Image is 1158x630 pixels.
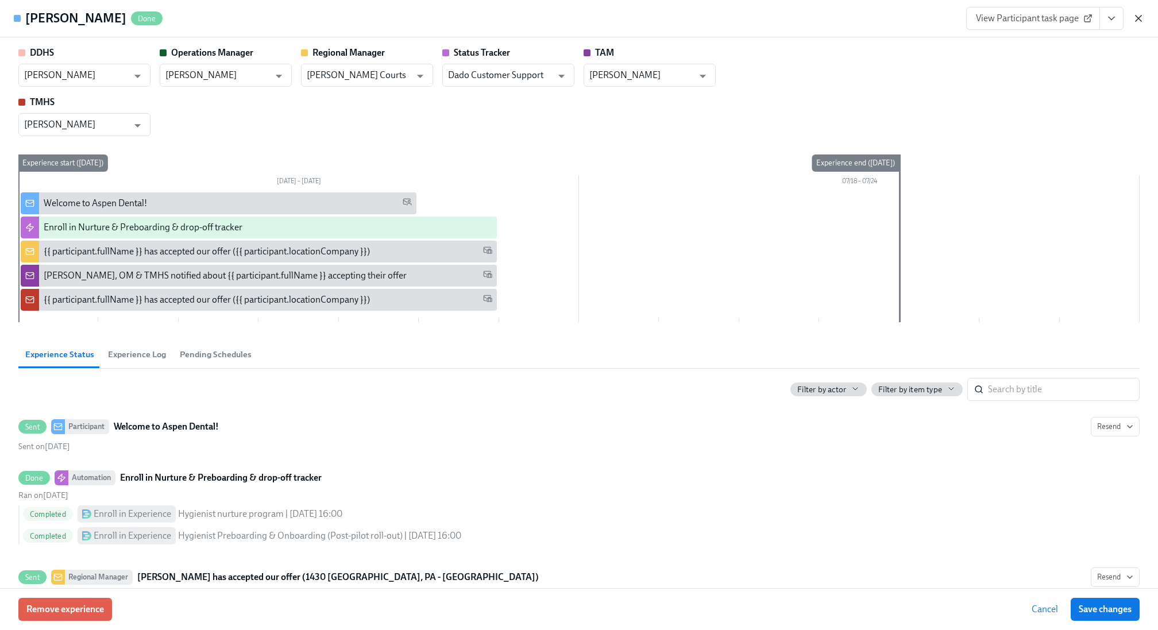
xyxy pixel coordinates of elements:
span: Resend [1097,421,1133,432]
input: Search by title [988,378,1140,401]
span: Saturday, July 12th 2025, 1:11 am [18,442,70,451]
span: Pending Schedules [180,348,252,361]
span: Done [18,474,50,482]
button: SentParticipantWelcome to Aspen Dental!Sent on[DATE] [1091,417,1140,436]
button: Save changes [1071,598,1140,621]
button: Cancel [1024,598,1066,621]
div: [PERSON_NAME], OM & TMHS notified about {{ participant.fullName }} accepting their offer [44,269,407,282]
span: Work Email [483,245,492,258]
button: Open [129,117,146,134]
span: Filter by item type [878,384,942,395]
strong: TMHS [30,96,55,107]
span: Work Email [483,269,492,283]
strong: TAM [595,47,614,58]
div: Enroll in Experience [94,508,171,520]
strong: Regional Manager [312,47,385,58]
strong: Enroll in Nurture & Preboarding & drop-off tracker [120,471,322,485]
span: Sent [18,423,47,431]
span: Cancel [1032,604,1058,615]
span: Filter by actor [797,384,846,395]
span: Sent [18,573,47,582]
span: Remove experience [26,604,104,615]
div: 07/18 – 07/24 [579,175,1140,190]
div: Experience end ([DATE]) [812,154,900,172]
a: View Participant task page [966,7,1100,30]
span: Resend [1097,571,1133,583]
span: Completed [23,532,73,540]
span: Done [131,14,163,23]
div: {{ participant.fullName }} has accepted our offer ({{ participant.locationCompany }}) [44,293,370,306]
span: Experience Status [25,348,94,361]
div: [DATE] – [DATE] [18,175,579,190]
span: Work Email [483,293,492,307]
strong: Status Tracker [454,47,510,58]
div: Participant [65,419,109,434]
div: Enroll in Experience [94,529,171,542]
div: Welcome to Aspen Dental! [44,197,147,210]
div: Experience start ([DATE]) [18,154,108,172]
div: Hygienist nurture program | [DATE] 16:00 [178,508,342,520]
button: Open [553,67,570,85]
button: View task page [1099,7,1124,30]
div: Enroll in Nurture & Preboarding & drop-off tracker [44,221,242,234]
strong: Operations Manager [171,47,253,58]
button: SentRegional Manager[PERSON_NAME] has accepted our offer (1430 [GEOGRAPHIC_DATA], PA - [GEOGRAPHI... [1091,567,1140,587]
button: Open [694,67,712,85]
button: Open [411,67,429,85]
span: Save changes [1079,604,1132,615]
button: Remove experience [18,598,112,621]
button: Open [270,67,288,85]
strong: DDHS [30,47,54,58]
span: Personal Email [403,197,412,210]
span: Experience Log [108,348,166,361]
button: Open [129,67,146,85]
div: {{ participant.fullName }} has accepted our offer ({{ participant.locationCompany }}) [44,245,370,258]
div: Regional Manager [65,570,133,585]
h4: [PERSON_NAME] [25,10,126,27]
span: View Participant task page [976,13,1090,24]
div: Hygienist Preboarding & Onboarding (Post-pilot roll-out) | [DATE] 16:00 [178,529,461,542]
strong: [PERSON_NAME] has accepted our offer (1430 [GEOGRAPHIC_DATA], PA - [GEOGRAPHIC_DATA]) [137,570,539,584]
div: Automation [68,470,115,485]
button: Filter by item type [871,382,963,396]
button: Filter by actor [790,382,867,396]
strong: Welcome to Aspen Dental! [114,420,219,434]
span: Saturday, July 12th 2025, 4:04 am [18,490,68,500]
span: Completed [23,510,73,519]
